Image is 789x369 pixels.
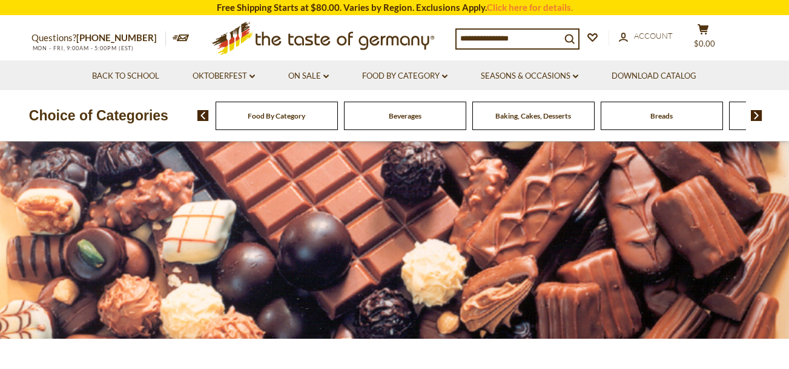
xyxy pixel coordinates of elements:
[487,2,573,13] a: Click here for details.
[694,39,715,48] span: $0.00
[288,70,329,83] a: On Sale
[619,30,673,43] a: Account
[650,111,673,120] a: Breads
[193,70,255,83] a: Oktoberfest
[685,24,722,54] button: $0.00
[634,31,673,41] span: Account
[362,70,447,83] a: Food By Category
[612,70,696,83] a: Download Catalog
[481,70,578,83] a: Seasons & Occasions
[197,110,209,121] img: previous arrow
[751,110,762,121] img: next arrow
[92,70,159,83] a: Back to School
[31,45,134,51] span: MON - FRI, 9:00AM - 5:00PM (EST)
[495,111,571,120] a: Baking, Cakes, Desserts
[389,111,421,120] a: Beverages
[248,111,305,120] a: Food By Category
[31,30,166,46] p: Questions?
[76,32,157,43] a: [PHONE_NUMBER]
